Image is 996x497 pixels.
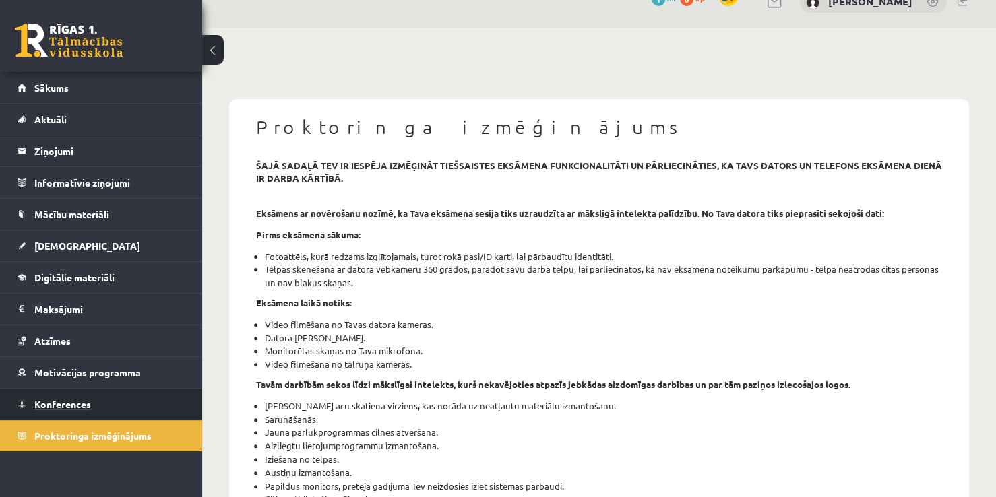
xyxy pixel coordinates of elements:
a: Aktuāli [18,104,185,135]
a: Rīgas 1. Tālmācības vidusskola [15,24,123,57]
a: [DEMOGRAPHIC_DATA] [18,230,185,261]
strong: šajā sadaļā tev ir iespēja izmēģināt tiešsaistes eksāmena funkcionalitāti un pārliecināties, ka t... [256,160,942,185]
li: Austiņu izmantošana. [265,466,942,479]
li: Video filmēšana no tālruņa kameras. [265,358,942,371]
li: Papildus monitors, pretējā gadījumā Tev neizdosies iziet sistēmas pārbaudi. [265,479,942,493]
li: [PERSON_NAME] acu skatiena virziens, kas norāda uz neatļautu materiālu izmantošanu. [265,399,942,413]
a: Mācību materiāli [18,199,185,230]
a: Ziņojumi [18,135,185,166]
a: Atzīmes [18,325,185,356]
a: Informatīvie ziņojumi [18,167,185,198]
a: Digitālie materiāli [18,262,185,293]
li: Datora [PERSON_NAME]. [265,331,942,345]
a: Konferences [18,389,185,420]
li: Monitorētas skaņas no Tava mikrofona. [265,344,942,358]
h1: Proktoringa izmēģinājums [256,116,942,139]
legend: Ziņojumi [34,135,185,166]
a: Sākums [18,72,185,103]
strong: Eksāmena laikā notiks: [256,297,352,308]
li: Sarunāšanās. [265,413,942,426]
li: Iziešana no telpas. [265,453,942,466]
li: Aizliegtu lietojumprogrammu izmantošana. [265,439,942,453]
li: Telpas skenēšana ar datora vebkameru 360 grādos, parādot savu darba telpu, lai pārliecinātos, ka ... [265,263,942,290]
strong: Pirms eksāmena sākuma: [256,229,361,240]
span: Mācību materiāli [34,208,109,220]
span: Sākums [34,81,69,94]
a: Proktoringa izmēģinājums [18,420,185,451]
a: Maksājumi [18,294,185,325]
strong: Tavām darbībām sekos līdzi mākslīgai intelekts, kurš nekavējoties atpazīs jebkādas aizdomīgas dar... [256,378,850,390]
li: Jauna pārlūkprogrammas cilnes atvēršana. [265,426,942,439]
a: Motivācijas programma [18,357,185,388]
strong: Eksāmens ar novērošanu nozīmē, ka Tava eksāmena sesija tiks uzraudzīta ar mākslīgā intelekta palī... [256,207,884,219]
span: Motivācijas programma [34,366,141,378]
li: Video filmēšana no Tavas datora kameras. [265,318,942,331]
li: Fotoattēls, kurā redzams izglītojamais, turot rokā pasi/ID karti, lai pārbaudītu identitāti. [265,250,942,263]
span: [DEMOGRAPHIC_DATA] [34,240,140,252]
span: Aktuāli [34,113,67,125]
legend: Maksājumi [34,294,185,325]
span: Proktoringa izmēģinājums [34,430,152,442]
span: Konferences [34,398,91,410]
legend: Informatīvie ziņojumi [34,167,185,198]
span: Digitālie materiāli [34,271,115,284]
span: Atzīmes [34,335,71,347]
